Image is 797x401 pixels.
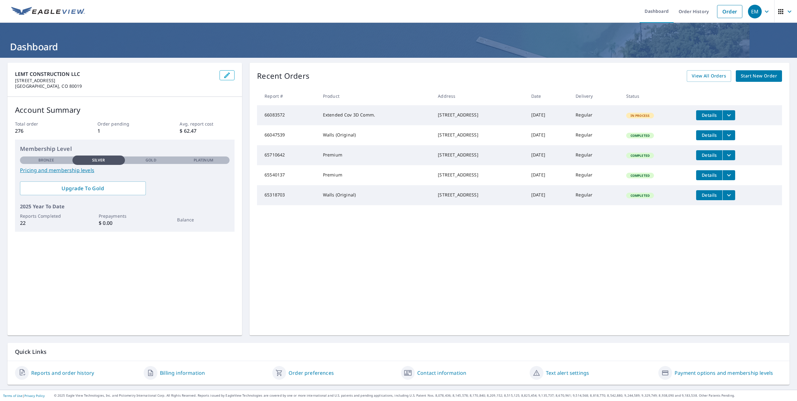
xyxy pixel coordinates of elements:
p: Order pending [97,121,152,127]
td: Regular [571,165,621,185]
p: 276 [15,127,70,135]
span: Completed [627,153,653,158]
p: Prepayments [99,213,151,219]
p: Account Summary [15,104,235,116]
p: [GEOGRAPHIC_DATA], CO 80019 [15,83,215,89]
p: $ 62.47 [180,127,235,135]
a: Pricing and membership levels [20,166,230,174]
p: Recent Orders [257,70,309,82]
td: [DATE] [526,185,571,205]
span: Details [700,112,719,118]
button: filesDropdownBtn-66083572 [722,110,735,120]
td: Premium [318,145,433,165]
div: EM [748,5,762,18]
a: Order [717,5,742,18]
a: Billing information [160,369,205,377]
button: detailsBtn-66047539 [696,130,722,140]
a: Contact information [417,369,466,377]
p: Quick Links [15,348,782,356]
span: Upgrade To Gold [25,185,141,192]
p: Bronze [38,157,54,163]
th: Status [621,87,691,105]
div: [STREET_ADDRESS] [438,192,521,198]
p: 2025 Year To Date [20,203,230,210]
p: LEMT CONSTRUCTION LLC [15,70,215,78]
a: Reports and order history [31,369,94,377]
th: Product [318,87,433,105]
p: $ 0.00 [99,219,151,227]
p: 1 [97,127,152,135]
p: Silver [92,157,105,163]
a: Text alert settings [546,369,589,377]
button: detailsBtn-65540137 [696,170,722,180]
button: detailsBtn-65318703 [696,190,722,200]
td: [DATE] [526,145,571,165]
p: Balance [177,216,230,223]
p: Platinum [194,157,213,163]
p: © 2025 Eagle View Technologies, Inc. and Pictometry International Corp. All Rights Reserved. Repo... [54,393,794,398]
span: Details [700,152,719,158]
a: Terms of Use [3,394,22,398]
div: [STREET_ADDRESS] [438,132,521,138]
button: filesDropdownBtn-66047539 [722,130,735,140]
p: 22 [20,219,72,227]
td: 65540137 [257,165,318,185]
span: Completed [627,173,653,178]
td: [DATE] [526,165,571,185]
span: Details [700,192,719,198]
span: Completed [627,193,653,198]
th: Date [526,87,571,105]
th: Delivery [571,87,621,105]
a: Privacy Policy [24,394,45,398]
button: detailsBtn-65710642 [696,150,722,160]
button: filesDropdownBtn-65710642 [722,150,735,160]
a: Upgrade To Gold [20,181,146,195]
a: View All Orders [687,70,731,82]
td: Regular [571,105,621,125]
th: Report # [257,87,318,105]
img: EV Logo [11,7,85,16]
th: Address [433,87,526,105]
td: 66083572 [257,105,318,125]
p: Reports Completed [20,213,72,219]
td: 65710642 [257,145,318,165]
span: Completed [627,133,653,138]
td: Extended Cov 3D Comm. [318,105,433,125]
a: Order preferences [289,369,334,377]
td: Premium [318,165,433,185]
td: Regular [571,125,621,145]
p: Total order [15,121,70,127]
td: Regular [571,145,621,165]
p: Membership Level [20,145,230,153]
h1: Dashboard [7,40,790,53]
div: [STREET_ADDRESS] [438,112,521,118]
a: Start New Order [736,70,782,82]
span: In Process [627,113,654,118]
div: [STREET_ADDRESS] [438,172,521,178]
td: 65318703 [257,185,318,205]
p: | [3,394,45,398]
button: detailsBtn-66083572 [696,110,722,120]
td: Walls (Original) [318,185,433,205]
p: Gold [146,157,156,163]
span: Details [700,132,719,138]
span: Start New Order [741,72,777,80]
button: filesDropdownBtn-65540137 [722,170,735,180]
td: [DATE] [526,125,571,145]
span: View All Orders [692,72,726,80]
p: Avg. report cost [180,121,235,127]
p: [STREET_ADDRESS] [15,78,215,83]
a: Payment options and membership levels [675,369,773,377]
td: Regular [571,185,621,205]
td: 66047539 [257,125,318,145]
td: [DATE] [526,105,571,125]
span: Details [700,172,719,178]
button: filesDropdownBtn-65318703 [722,190,735,200]
div: [STREET_ADDRESS] [438,152,521,158]
td: Walls (Original) [318,125,433,145]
